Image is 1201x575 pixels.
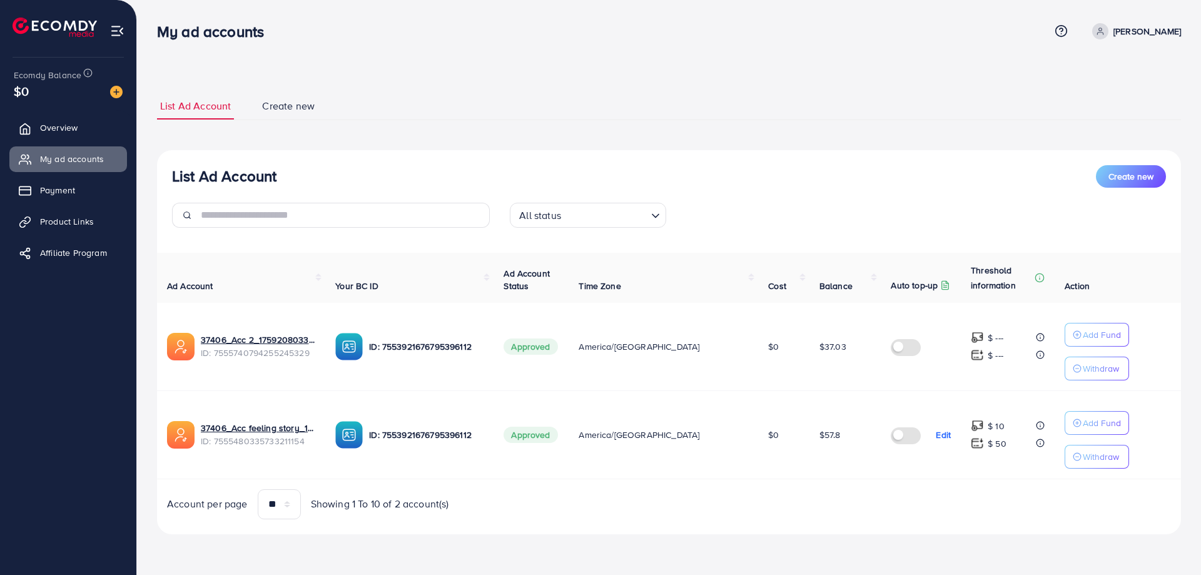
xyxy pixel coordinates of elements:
a: Payment [9,178,127,203]
span: Account per page [167,497,248,511]
button: Create new [1096,165,1166,188]
span: Approved [504,427,557,443]
button: Withdraw [1065,445,1129,469]
p: Add Fund [1083,327,1121,342]
h3: My ad accounts [157,23,274,41]
span: Action [1065,280,1090,292]
span: $37.03 [819,340,846,353]
input: Search for option [565,204,646,225]
span: $57.8 [819,429,841,441]
span: Affiliate Program [40,247,107,259]
img: top-up amount [971,331,984,344]
span: America/[GEOGRAPHIC_DATA] [579,340,699,353]
span: Your BC ID [335,280,378,292]
span: Product Links [40,215,94,228]
p: $ --- [988,348,1003,363]
button: Withdraw [1065,357,1129,380]
span: ID: 7555480335733211154 [201,435,315,447]
span: My ad accounts [40,153,104,165]
a: 37406_Acc feeling story_1759147422800 [201,422,315,434]
span: All status [517,206,564,225]
p: $ --- [988,330,1003,345]
span: Create new [1108,170,1153,183]
a: [PERSON_NAME] [1087,23,1181,39]
span: America/[GEOGRAPHIC_DATA] [579,429,699,441]
img: menu [110,24,124,38]
span: Balance [819,280,853,292]
span: $0 [14,82,29,100]
p: $ 50 [988,436,1006,451]
img: ic-ads-acc.e4c84228.svg [167,421,195,449]
a: My ad accounts [9,146,127,171]
p: Withdraw [1083,361,1119,376]
img: top-up amount [971,419,984,432]
p: Auto top-up [891,278,938,293]
span: Ecomdy Balance [14,69,81,81]
div: <span class='underline'>37406_Acc 2_1759208033995</span></br>7555740794255245329 [201,333,315,359]
span: Ad Account Status [504,267,550,292]
p: ID: 7553921676795396112 [369,339,484,354]
img: logo [13,18,97,37]
a: Product Links [9,209,127,234]
p: ID: 7553921676795396112 [369,427,484,442]
span: Payment [40,184,75,196]
span: Overview [40,121,78,134]
div: Search for option [510,203,666,228]
div: <span class='underline'>37406_Acc feeling story_1759147422800</span></br>7555480335733211154 [201,422,315,447]
img: ic-ba-acc.ded83a64.svg [335,421,363,449]
img: ic-ads-acc.e4c84228.svg [167,333,195,360]
p: $ 10 [988,419,1005,434]
span: Create new [262,99,315,113]
button: Add Fund [1065,411,1129,435]
a: Affiliate Program [9,240,127,265]
span: Time Zone [579,280,621,292]
iframe: Chat [1148,519,1192,566]
span: ID: 7555740794255245329 [201,347,315,359]
p: Edit [936,427,951,442]
p: Withdraw [1083,449,1119,464]
a: 37406_Acc 2_1759208033995 [201,333,315,346]
a: Overview [9,115,127,140]
p: Add Fund [1083,415,1121,430]
button: Add Fund [1065,323,1129,347]
img: top-up amount [971,349,984,362]
p: Threshold information [971,263,1032,293]
span: Approved [504,338,557,355]
img: top-up amount [971,437,984,450]
h3: List Ad Account [172,167,276,185]
img: ic-ba-acc.ded83a64.svg [335,333,363,360]
p: [PERSON_NAME] [1113,24,1181,39]
span: $0 [768,429,779,441]
span: List Ad Account [160,99,231,113]
span: $0 [768,340,779,353]
span: Ad Account [167,280,213,292]
img: image [110,86,123,98]
span: Showing 1 To 10 of 2 account(s) [311,497,449,511]
span: Cost [768,280,786,292]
